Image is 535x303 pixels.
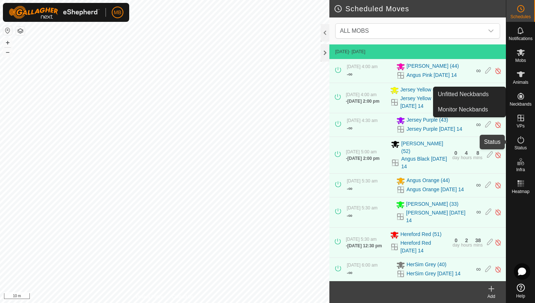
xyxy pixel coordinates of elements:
[347,64,377,69] span: [DATE] 4:00 am
[114,9,122,16] span: MB
[495,67,502,75] img: Turn off schedule move
[348,185,352,192] span: ∞
[476,121,481,128] span: ∞
[400,86,442,95] span: Jersey Yellow (47)
[495,208,502,216] img: Turn off schedule move
[473,243,483,247] div: mins
[401,140,448,155] span: [PERSON_NAME] (52)
[346,149,377,154] span: [DATE] 5:00 am
[475,238,481,243] div: 38
[9,6,100,19] img: Gallagher Logo
[335,49,349,54] span: [DATE]
[407,71,457,79] a: Angus Pink [DATE] 14
[348,269,352,276] span: ∞
[513,80,528,84] span: Animals
[407,62,459,71] span: [PERSON_NAME] (44)
[476,181,481,189] span: ∞
[495,181,502,189] img: Turn off schedule move
[433,102,506,117] a: Monitor Neckbands
[16,27,25,35] button: Map Layers
[433,87,506,102] a: Unfitted Neckbands
[337,24,484,38] span: ALL MOBS
[347,70,352,79] div: -
[516,294,525,298] span: Help
[438,105,488,114] span: Monitor Neckbands
[347,99,379,104] span: [DATE] 2:00 pm
[510,102,531,106] span: Neckbands
[407,261,447,269] span: HerSim Grey (40)
[509,36,532,41] span: Notifications
[477,293,506,300] div: Add
[407,186,464,193] a: Angus Orange [DATE] 14
[340,28,369,34] span: ALL MOBS
[407,116,448,125] span: Jersey Purple (43)
[438,90,489,99] span: Unfitted Neckbands
[407,177,450,185] span: Angus Orange (44)
[495,265,502,273] img: Turn off schedule move
[495,239,502,246] img: Turn off schedule move
[476,150,479,156] div: 8
[484,24,498,38] div: dropdown trigger
[406,209,472,224] a: [PERSON_NAME] [DATE] 14
[495,121,502,129] img: Turn off schedule move
[453,243,460,247] div: day
[400,231,441,239] span: Hereford Red (51)
[348,125,352,131] span: ∞
[347,124,352,133] div: -
[461,243,472,247] div: hours
[346,92,376,97] span: [DATE] 4:00 am
[3,26,12,35] button: Reset Map
[346,243,382,249] div: -
[347,268,352,277] div: -
[3,48,12,56] button: –
[476,208,481,216] span: ∞
[407,270,460,278] a: HerSim Grey [DATE] 14
[515,58,526,63] span: Mobs
[495,151,502,159] img: Turn off schedule move
[136,294,163,300] a: Privacy Policy
[400,239,448,255] a: Hereford Red [DATE] 14
[516,168,525,172] span: Infra
[348,212,352,219] span: ∞
[401,155,448,170] a: Angus Black [DATE] 14
[348,71,352,77] span: ∞
[347,211,352,220] div: -
[334,4,506,13] h2: Scheduled Moves
[406,200,459,209] span: [PERSON_NAME] (33)
[465,238,468,243] div: 2
[455,238,457,243] div: 0
[516,124,524,128] span: VPs
[476,67,481,74] span: ∞
[455,150,457,156] div: 0
[346,237,376,242] span: [DATE] 5:30 am
[349,49,365,54] span: - [DATE]
[347,184,352,193] div: -
[347,178,377,184] span: [DATE] 5:30 am
[461,156,472,160] div: hours
[347,118,377,123] span: [DATE] 4:30 am
[512,189,530,194] span: Heatmap
[347,205,377,210] span: [DATE] 5:30 am
[400,95,448,110] a: Jersey Yellow [DATE] 14
[510,15,531,19] span: Schedules
[407,125,462,133] a: Jersey Purple [DATE] 14
[348,156,380,161] span: [DATE] 2:00 pm
[506,281,535,301] a: Help
[514,146,527,150] span: Status
[346,155,380,162] div: -
[473,156,482,160] div: mins
[346,98,379,105] div: -
[465,150,468,156] div: 4
[476,265,481,273] span: ∞
[3,38,12,47] button: +
[452,156,459,160] div: day
[347,243,382,248] span: [DATE] 12:30 pm
[347,263,377,268] span: [DATE] 6:00 am
[172,294,193,300] a: Contact Us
